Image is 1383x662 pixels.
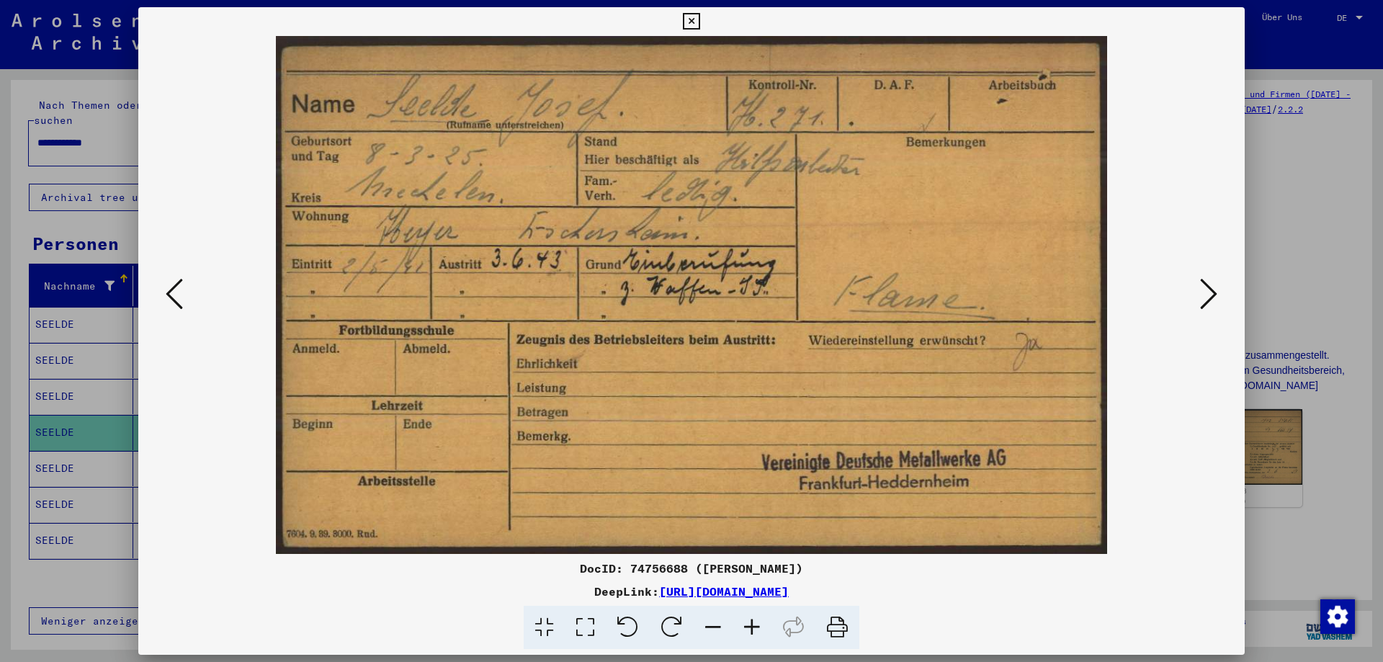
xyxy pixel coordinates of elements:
img: Zustimmung ändern [1320,599,1355,634]
div: Zustimmung ändern [1320,599,1354,633]
div: DeepLink: [138,583,1245,600]
a: [URL][DOMAIN_NAME] [659,584,789,599]
div: DocID: 74756688 ([PERSON_NAME]) [138,560,1245,577]
img: 001.jpg [187,36,1196,554]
